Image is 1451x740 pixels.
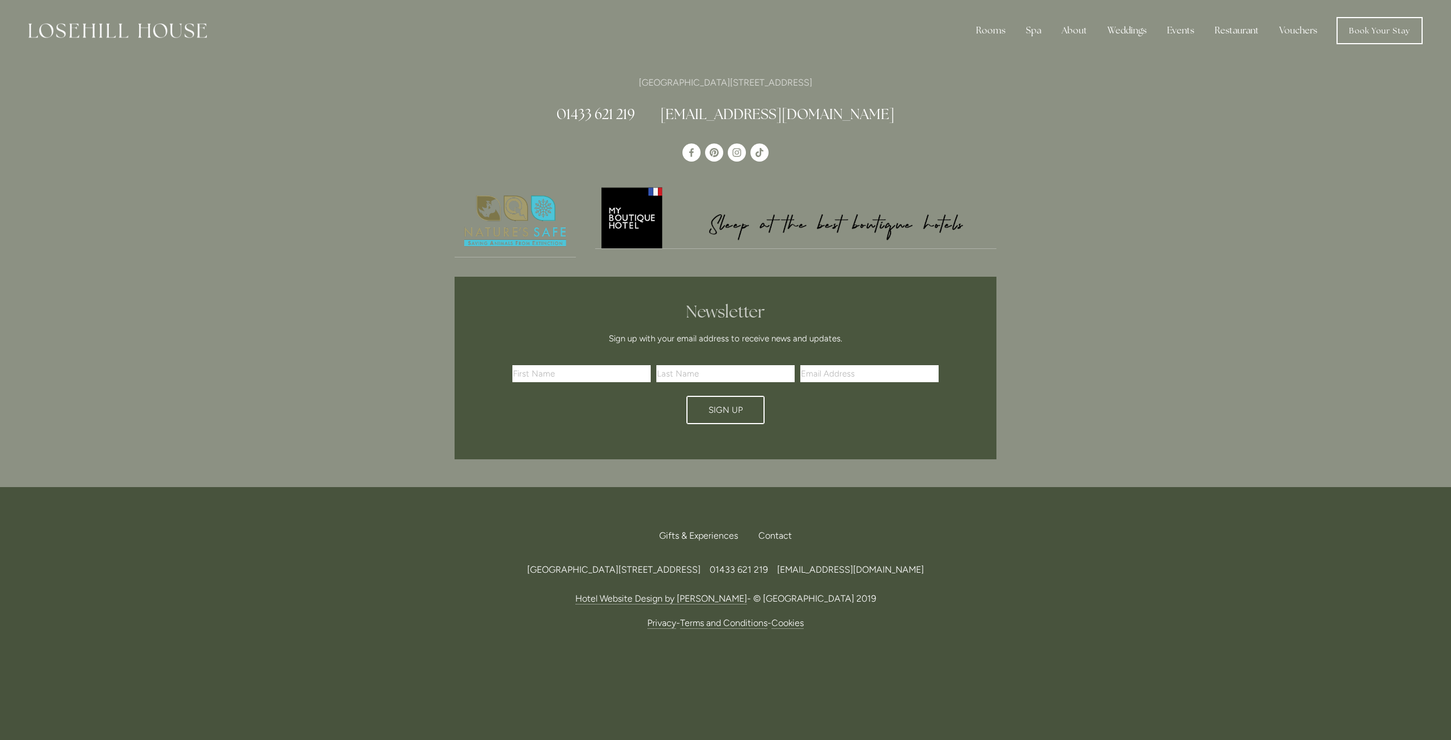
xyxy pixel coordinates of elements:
[557,105,635,123] a: 01433 621 219
[1098,19,1156,42] div: Weddings
[660,105,894,123] a: [EMAIL_ADDRESS][DOMAIN_NAME]
[749,523,792,548] div: Contact
[647,618,676,629] a: Privacy
[516,332,935,345] p: Sign up with your email address to receive news and updates.
[455,615,996,631] p: - -
[575,593,747,604] a: Hotel Website Design by [PERSON_NAME]
[1017,19,1050,42] div: Spa
[750,143,769,162] a: TikTok
[455,75,996,90] p: [GEOGRAPHIC_DATA][STREET_ADDRESS]
[728,143,746,162] a: Instagram
[680,618,767,629] a: Terms and Conditions
[656,365,795,382] input: Last Name
[512,365,651,382] input: First Name
[28,23,207,38] img: Losehill House
[595,185,997,249] a: My Boutique Hotel - Logo
[682,143,701,162] a: Losehill House Hotel & Spa
[1053,19,1096,42] div: About
[708,405,743,415] span: Sign Up
[455,591,996,606] p: - © [GEOGRAPHIC_DATA] 2019
[1206,19,1268,42] div: Restaurant
[705,143,723,162] a: Pinterest
[777,564,924,575] a: [EMAIL_ADDRESS][DOMAIN_NAME]
[1270,19,1326,42] a: Vouchers
[659,530,738,541] span: Gifts & Experiences
[771,618,804,629] a: Cookies
[686,396,765,424] button: Sign Up
[527,564,701,575] span: [GEOGRAPHIC_DATA][STREET_ADDRESS]
[659,523,747,548] a: Gifts & Experiences
[1158,19,1203,42] div: Events
[455,185,576,257] img: Nature's Safe - Logo
[800,365,939,382] input: Email Address
[967,19,1015,42] div: Rooms
[595,185,997,248] img: My Boutique Hotel - Logo
[710,564,768,575] span: 01433 621 219
[516,302,935,322] h2: Newsletter
[1337,17,1423,44] a: Book Your Stay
